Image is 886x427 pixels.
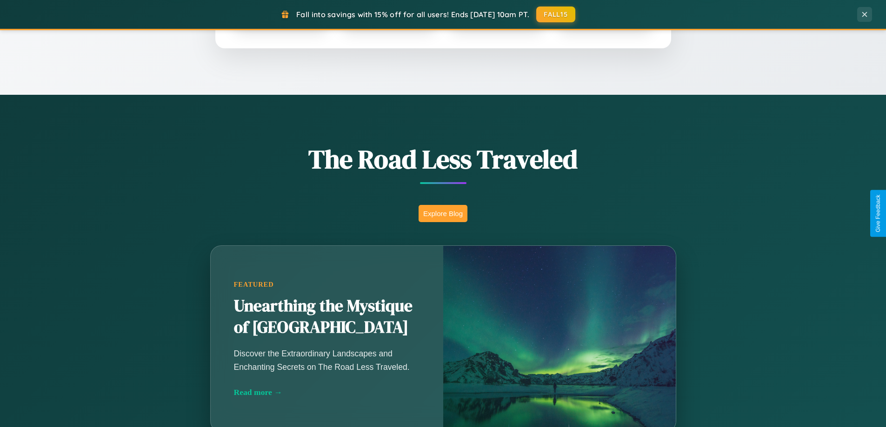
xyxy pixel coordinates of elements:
p: Discover the Extraordinary Landscapes and Enchanting Secrets on The Road Less Traveled. [234,347,420,373]
h2: Unearthing the Mystique of [GEOGRAPHIC_DATA] [234,296,420,338]
div: Give Feedback [875,195,881,232]
button: Explore Blog [419,205,467,222]
button: FALL15 [536,7,575,22]
span: Fall into savings with 15% off for all users! Ends [DATE] 10am PT. [296,10,529,19]
h1: The Road Less Traveled [164,141,722,177]
div: Read more → [234,388,420,397]
div: Featured [234,281,420,289]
